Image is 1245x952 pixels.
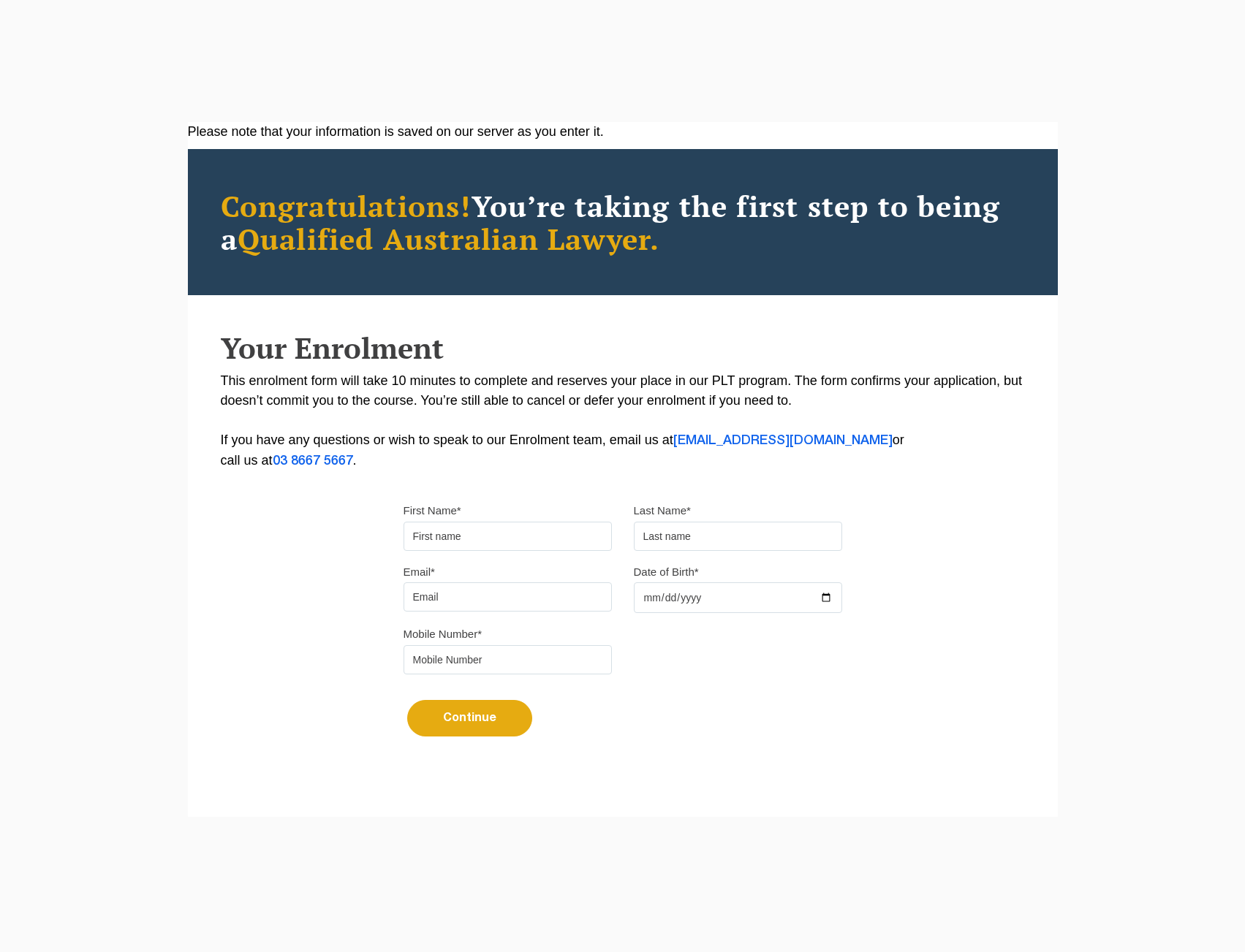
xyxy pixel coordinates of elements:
label: Last Name* [634,503,691,518]
input: Mobile Number [404,645,612,674]
h2: You’re taking the first step to being a [221,189,1025,255]
input: First name [404,522,612,551]
button: Continue [407,700,532,736]
input: Last name [634,522,842,551]
span: Congratulations! [221,186,472,225]
a: 03 8667 5667 [273,455,353,467]
label: Mobile Number* [404,627,483,641]
input: Email [404,582,612,612]
a: [EMAIL_ADDRESS][DOMAIN_NAME] [673,435,893,446]
div: Please note that your information is saved on our server as you enter it. [188,122,1058,142]
h2: Your Enrolment [221,332,1025,364]
label: Email* [404,565,435,579]
p: This enrolment form will take 10 minutes to complete and reserves your place in our PLT program. ... [221,371,1025,471]
label: Date of Birth* [634,565,699,579]
span: Qualified Australian Lawyer. [238,219,660,258]
label: First Name* [404,503,461,518]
